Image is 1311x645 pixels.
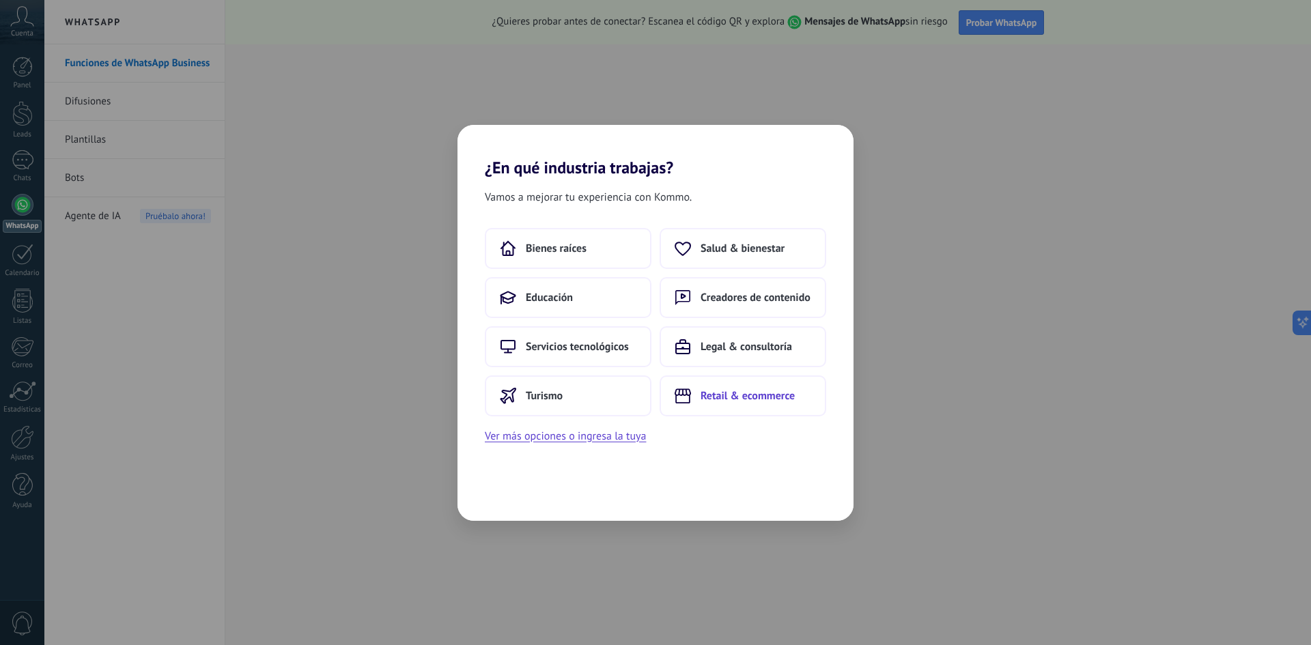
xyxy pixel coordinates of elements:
[485,188,692,206] span: Vamos a mejorar tu experiencia con Kommo.
[526,389,563,403] span: Turismo
[526,242,587,255] span: Bienes raíces
[485,228,651,269] button: Bienes raíces
[485,375,651,416] button: Turismo
[660,375,826,416] button: Retail & ecommerce
[526,340,629,354] span: Servicios tecnológicos
[526,291,573,304] span: Educación
[701,242,785,255] span: Salud & bienestar
[660,277,826,318] button: Creadores de contenido
[457,125,854,177] h2: ¿En qué industria trabajas?
[485,427,646,445] button: Ver más opciones o ingresa la tuya
[701,291,810,304] span: Creadores de contenido
[485,326,651,367] button: Servicios tecnológicos
[660,228,826,269] button: Salud & bienestar
[660,326,826,367] button: Legal & consultoría
[701,389,795,403] span: Retail & ecommerce
[485,277,651,318] button: Educación
[701,340,792,354] span: Legal & consultoría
